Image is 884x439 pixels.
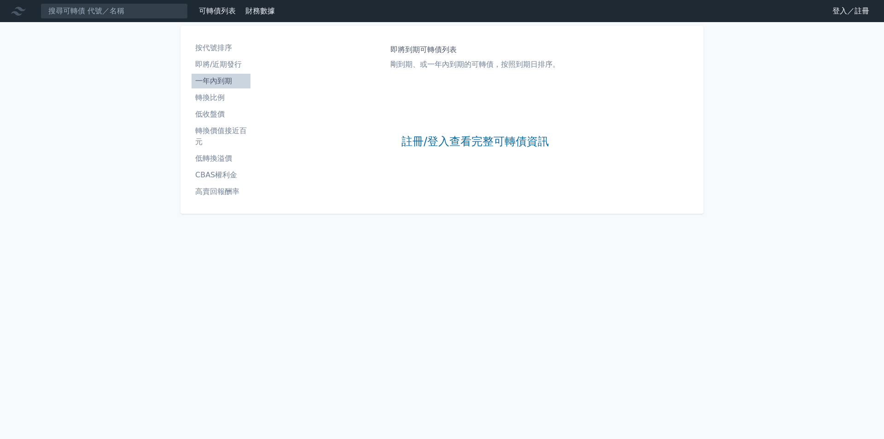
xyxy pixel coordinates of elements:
a: 一年內到期 [192,74,250,88]
li: 低收盤價 [192,109,250,120]
a: 可轉債列表 [199,6,236,15]
a: 登入／註冊 [825,4,877,18]
li: CBAS權利金 [192,170,250,181]
li: 高賣回報酬率 [192,186,250,197]
li: 轉換比例 [192,92,250,103]
a: 轉換比例 [192,90,250,105]
li: 轉換價值接近百元 [192,125,250,147]
a: 轉換價值接近百元 [192,123,250,149]
a: 低轉換溢價 [192,151,250,166]
a: 按代號排序 [192,41,250,55]
p: 剛到期、或一年內到期的可轉債，按照到期日排序。 [390,59,560,70]
input: 搜尋可轉債 代號／名稱 [41,3,188,19]
a: 即將/近期發行 [192,57,250,72]
li: 按代號排序 [192,42,250,53]
a: 低收盤價 [192,107,250,122]
h1: 即將到期可轉債列表 [390,44,560,55]
li: 低轉換溢價 [192,153,250,164]
a: 財務數據 [245,6,275,15]
a: 註冊/登入查看完整可轉債資訊 [401,135,549,149]
a: CBAS權利金 [192,168,250,182]
li: 一年內到期 [192,76,250,87]
a: 高賣回報酬率 [192,184,250,199]
li: 即將/近期發行 [192,59,250,70]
